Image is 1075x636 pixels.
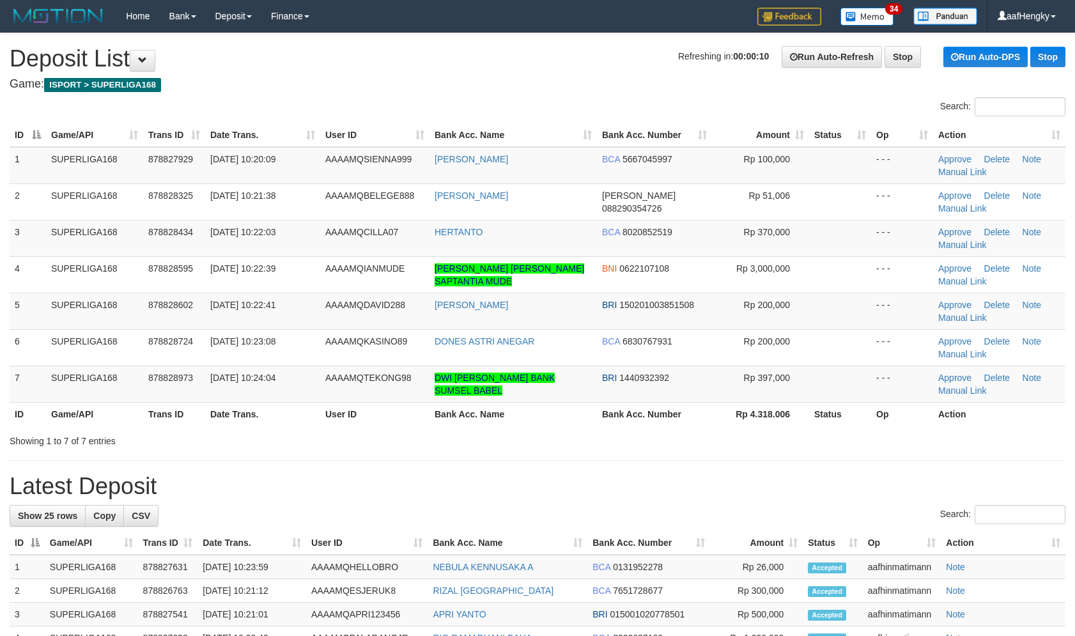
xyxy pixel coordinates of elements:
span: BCA [592,562,610,572]
th: Trans ID [143,402,205,426]
a: Manual Link [938,167,987,177]
td: - - - [871,293,933,329]
th: Action: activate to sort column ascending [941,531,1065,555]
td: [DATE] 10:21:12 [197,579,306,603]
span: Accepted [808,586,846,597]
span: [DATE] 10:23:08 [210,336,275,346]
a: Note [1023,373,1042,383]
a: Manual Link [938,385,987,396]
th: Date Trans.: activate to sort column ascending [197,531,306,555]
span: [DATE] 10:20:09 [210,154,275,164]
a: Note [1023,300,1042,310]
span: AAAAMQKASINO89 [325,336,407,346]
td: 1 [10,147,46,184]
td: 5 [10,293,46,329]
span: 34 [885,3,902,15]
td: SUPERLIGA168 [45,555,138,579]
th: User ID: activate to sort column ascending [320,123,429,147]
td: - - - [871,329,933,366]
th: Date Trans. [205,402,320,426]
a: [PERSON_NAME] [435,300,508,310]
a: Note [946,562,965,572]
th: ID [10,402,46,426]
a: [PERSON_NAME] [PERSON_NAME] SAPTANTIA MUDE [435,263,584,286]
span: Copy 088290354726 to clipboard [602,203,661,213]
td: SUPERLIGA168 [46,147,143,184]
td: aafhinmatimann [863,579,941,603]
a: Delete [984,373,1010,383]
td: SUPERLIGA168 [45,579,138,603]
span: Rp 200,000 [744,300,790,310]
td: Rp 500,000 [710,603,803,626]
td: SUPERLIGA168 [46,329,143,366]
td: 3 [10,220,46,256]
td: [DATE] 10:23:59 [197,555,306,579]
td: AAAAMQHELLOBRO [306,555,428,579]
span: ISPORT > SUPERLIGA168 [44,78,161,92]
a: Approve [938,373,971,383]
a: Delete [984,336,1010,346]
a: APRI YANTO [433,609,486,619]
td: 878827541 [138,603,198,626]
th: Bank Acc. Name: activate to sort column ascending [428,531,587,555]
div: Showing 1 to 7 of 7 entries [10,430,438,447]
th: Op: activate to sort column ascending [871,123,933,147]
span: [PERSON_NAME] [602,190,676,201]
th: Action: activate to sort column ascending [933,123,1065,147]
a: HERTANTO [435,227,483,237]
th: User ID: activate to sort column ascending [306,531,428,555]
a: Manual Link [938,203,987,213]
span: BRI [592,609,607,619]
h1: Latest Deposit [10,474,1065,499]
th: Bank Acc. Name [429,402,597,426]
td: 2 [10,579,45,603]
a: Approve [938,263,971,274]
th: Game/API: activate to sort column ascending [45,531,138,555]
th: ID: activate to sort column descending [10,531,45,555]
span: Rp 51,006 [748,190,790,201]
label: Search: [940,97,1065,116]
h4: Game: [10,78,1065,91]
span: Accepted [808,610,846,621]
th: Game/API: activate to sort column ascending [46,123,143,147]
td: 878827631 [138,555,198,579]
span: [DATE] 10:22:39 [210,263,275,274]
th: Amount: activate to sort column ascending [710,531,803,555]
span: AAAAMQDAVID288 [325,300,405,310]
a: DONES ASTRI ANEGAR [435,336,534,346]
span: Copy 5667045997 to clipboard [623,154,672,164]
span: Rp 100,000 [744,154,790,164]
span: [DATE] 10:21:38 [210,190,275,201]
span: Rp 397,000 [744,373,790,383]
img: MOTION_logo.png [10,6,107,26]
span: Copy 7651728677 to clipboard [613,586,663,596]
span: BRI [602,373,617,383]
a: Approve [938,300,971,310]
td: SUPERLIGA168 [46,366,143,402]
a: Approve [938,336,971,346]
a: Show 25 rows [10,505,86,527]
span: Rp 3,000,000 [736,263,790,274]
label: Search: [940,505,1065,524]
span: Copy 1440932392 to clipboard [619,373,669,383]
th: ID: activate to sort column descending [10,123,46,147]
a: [PERSON_NAME] [435,190,508,201]
td: 6 [10,329,46,366]
a: Note [1023,336,1042,346]
th: Bank Acc. Number: activate to sort column ascending [597,123,712,147]
td: - - - [871,366,933,402]
a: Copy [85,505,124,527]
input: Search: [975,97,1065,116]
td: - - - [871,256,933,293]
td: 878826763 [138,579,198,603]
span: BCA [602,154,620,164]
a: Delete [984,263,1010,274]
th: Status: activate to sort column ascending [809,123,871,147]
h1: Deposit List [10,46,1065,72]
img: Button%20Memo.svg [840,8,894,26]
span: Show 25 rows [18,511,77,521]
span: Copy 150201003851508 to clipboard [619,300,694,310]
span: AAAAMQSIENNA999 [325,154,412,164]
a: Manual Link [938,313,987,323]
a: Note [1023,227,1042,237]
